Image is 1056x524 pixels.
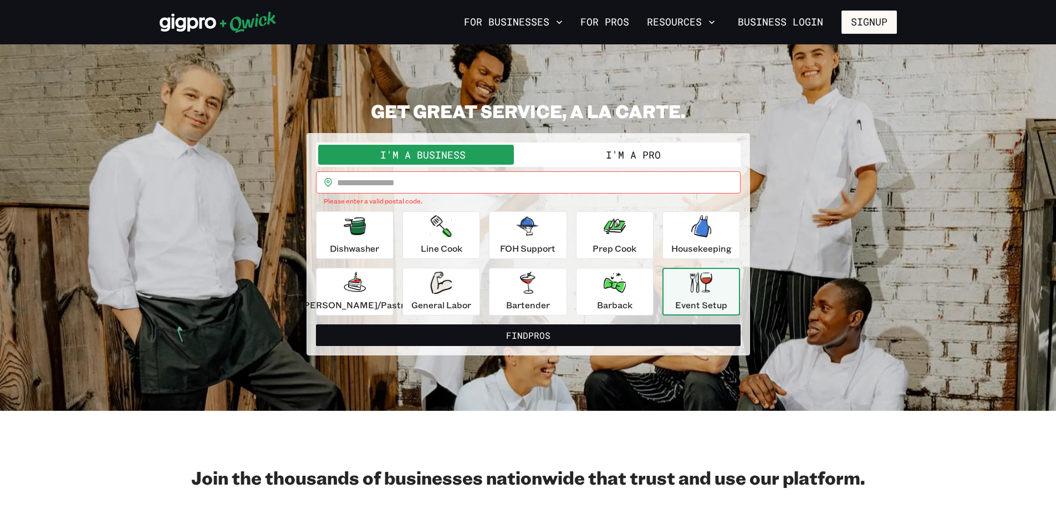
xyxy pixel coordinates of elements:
p: Housekeeping [671,242,732,255]
h2: GET GREAT SERVICE, A LA CARTE. [307,100,750,122]
h2: Join the thousands of businesses nationwide that trust and use our platform. [160,466,897,489]
button: I'm a Business [318,145,528,165]
p: Prep Cook [593,242,636,255]
button: FindPros [316,324,741,347]
button: Line Cook [402,211,480,259]
p: [PERSON_NAME]/Pastry [300,298,409,312]
button: Signup [841,11,897,34]
button: Resources [642,13,720,32]
p: Line Cook [421,242,462,255]
button: General Labor [402,268,480,316]
button: For Businesses [460,13,567,32]
button: Housekeeping [662,211,740,259]
button: Event Setup [662,268,740,316]
button: [PERSON_NAME]/Pastry [316,268,394,316]
p: Event Setup [675,298,727,312]
p: Dishwasher [330,242,379,255]
p: FOH Support [500,242,555,255]
button: FOH Support [489,211,567,259]
a: For Pros [576,13,634,32]
p: Please enter a valid postal code. [324,196,733,207]
button: Bartender [489,268,567,316]
p: General Labor [411,298,471,312]
button: Dishwasher [316,211,394,259]
p: Barback [597,298,632,312]
button: Prep Cook [576,211,654,259]
a: Business Login [728,11,833,34]
p: Bartender [506,298,550,312]
button: Barback [576,268,654,316]
button: I'm a Pro [528,145,738,165]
